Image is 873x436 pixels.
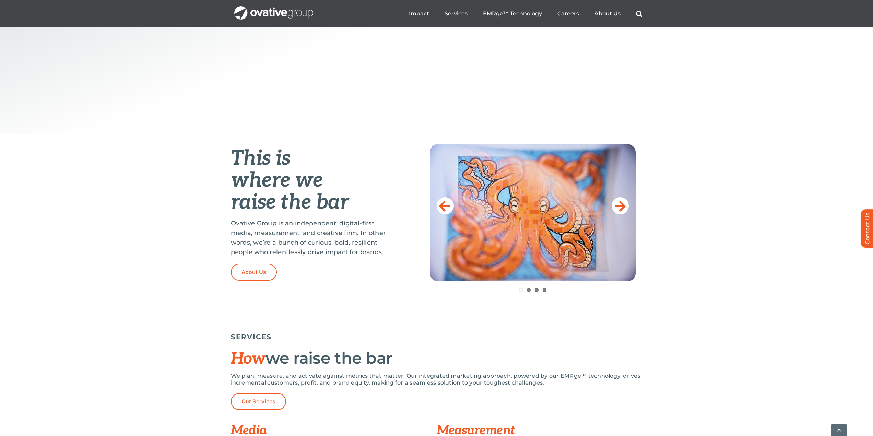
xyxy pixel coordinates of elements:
[231,349,266,368] span: How
[231,219,396,257] p: Ovative Group is an independent, digital-first media, measurement, and creative firm. In other wo...
[231,333,642,341] h5: SERVICES
[409,3,642,25] nav: Menu
[636,10,642,17] a: Search
[231,168,323,193] em: where we
[519,288,523,292] a: 1
[594,10,621,17] a: About Us
[409,10,429,17] a: Impact
[535,288,539,292] a: 3
[483,10,542,17] a: EMRge™ Technology
[231,393,286,410] a: Our Services
[231,373,642,386] p: We plan, measure, and activate against metrics that matter. Our integrated marketing approach, po...
[430,144,636,281] img: Home-Raise-the-Bar.jpeg
[231,350,642,367] h2: we raise the bar
[241,269,267,275] span: About Us
[231,264,277,281] a: About Us
[557,10,579,17] a: Careers
[231,190,349,215] em: raise the bar
[445,10,468,17] a: Services
[234,5,313,12] a: OG_Full_horizontal_WHT
[241,398,276,405] span: Our Services
[527,288,531,292] a: 2
[231,146,291,171] em: This is
[543,288,546,292] a: 4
